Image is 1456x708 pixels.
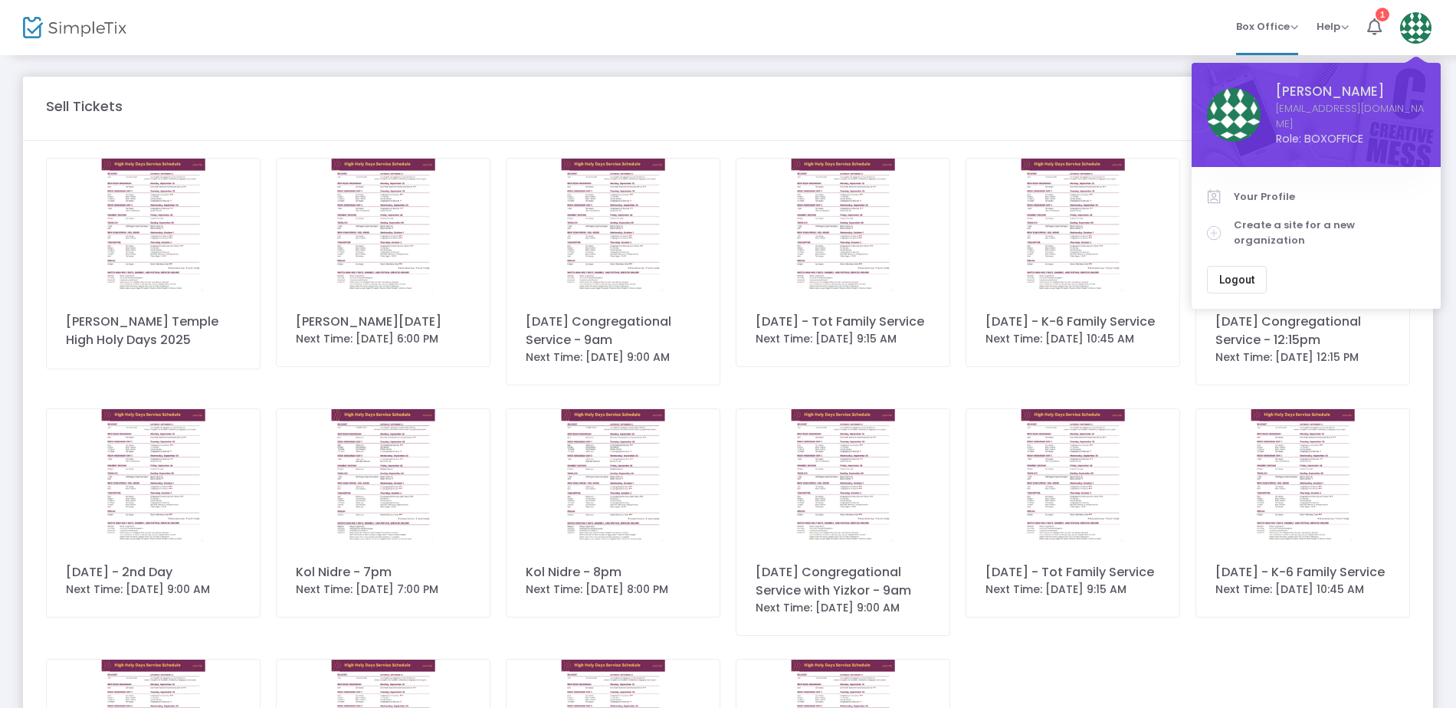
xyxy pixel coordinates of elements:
div: Next Time: [DATE] 9:00 AM [756,600,930,616]
a: [EMAIL_ADDRESS][DOMAIN_NAME] [1276,101,1425,131]
div: 1 [1376,8,1389,21]
div: Next Time: [DATE] 8:00 PM [526,582,700,598]
span: Box Office [1236,19,1298,34]
a: Create a site for a new organization [1207,211,1425,254]
span: Help [1317,19,1349,34]
span: Create a site for a new organization [1234,218,1425,247]
div: [DATE] Congregational Service - 12:15pm [1215,313,1390,349]
img: 638927083373755616638927075980701304638927074201559470638927072958472812HHDSked7.23.252.png [1196,409,1409,544]
img: 638927077887890518HHDSked7.23.252.png [277,409,490,544]
div: Kol Nidre - 8pm [526,563,700,582]
div: Next Time: [DATE] 6:00 PM [296,331,471,347]
img: 638927085987872254HHDSked7.23.252.png [277,159,490,293]
span: Your Profile [1234,189,1425,205]
m-panel-title: Sell Tickets [46,96,123,116]
div: [DATE] Congregational Service - 9am [526,313,700,349]
div: [DATE] - 2nd Day [66,563,241,582]
div: Next Time: [DATE] 10:45 AM [985,331,1160,347]
div: Next Time: [DATE] 7:00 PM [296,582,471,598]
button: Logout [1207,266,1267,293]
img: 638927079070030455638927077887890518HHDSked7.23.252.png [507,409,720,544]
span: Role: BOXOFFICE [1276,131,1425,147]
div: Next Time: [DATE] 12:15 PM [1215,349,1390,365]
div: Next Time: [DATE] 9:15 AM [985,582,1160,598]
div: [PERSON_NAME][DATE] [296,313,471,331]
a: Your Profile [1207,182,1425,211]
span: [PERSON_NAME] [1276,82,1425,101]
div: [PERSON_NAME] Temple High Holy Days 2025 [66,313,241,349]
div: [DATE] - Tot Family Service [985,563,1160,582]
div: [DATE] - K-6 Family Service [1215,563,1390,582]
span: Logout [1219,274,1254,286]
div: Kol Nidre - 7pm [296,563,471,582]
div: Next Time: [DATE] 10:45 AM [1215,582,1390,598]
img: 638927086867326290HHDSked7.23.252.png [507,159,720,293]
div: Next Time: [DATE] 9:00 AM [66,582,241,598]
div: Next Time: [DATE] 9:15 AM [756,331,930,347]
img: HHDSked7.23.252.png [47,159,260,293]
img: 638927074201559470638927072958472812HHDSked7.23.252.png [736,159,949,293]
div: Next Time: [DATE] 9:00 AM [526,349,700,365]
img: 638927072958472812HHDSked7.23.252.png [47,409,260,544]
div: [DATE] Congregational Service with Yizkor - 9am [756,563,930,600]
img: 638927080824407148638927074201559470638927072958472812HHDSked7.23.252.png [966,409,1179,544]
img: 638927084959038534HHDSked7.23.252.png [736,409,949,544]
div: [DATE] - K-6 Family Service [985,313,1160,331]
img: 638927075980701304638927074201559470638927072958472812HHDSked7.23.252.png [966,159,1179,293]
div: [DATE] - Tot Family Service [756,313,930,331]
